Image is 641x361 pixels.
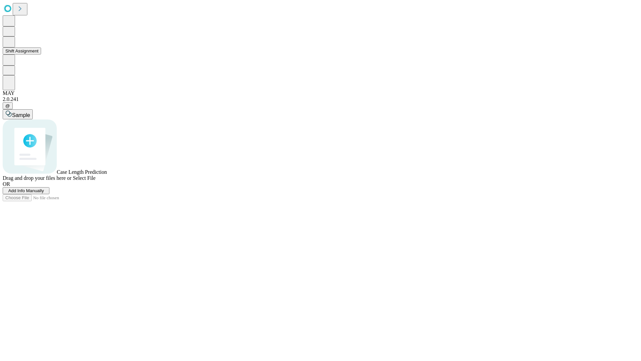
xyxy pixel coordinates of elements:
[3,102,13,109] button: @
[3,47,41,54] button: Shift Assignment
[3,181,10,187] span: OR
[3,187,49,194] button: Add Info Manually
[5,103,10,108] span: @
[8,188,44,193] span: Add Info Manually
[57,169,107,175] span: Case Length Prediction
[3,109,33,119] button: Sample
[12,112,30,118] span: Sample
[3,90,638,96] div: MAY
[3,96,638,102] div: 2.0.241
[3,175,71,181] span: Drag and drop your files here or
[73,175,95,181] span: Select File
